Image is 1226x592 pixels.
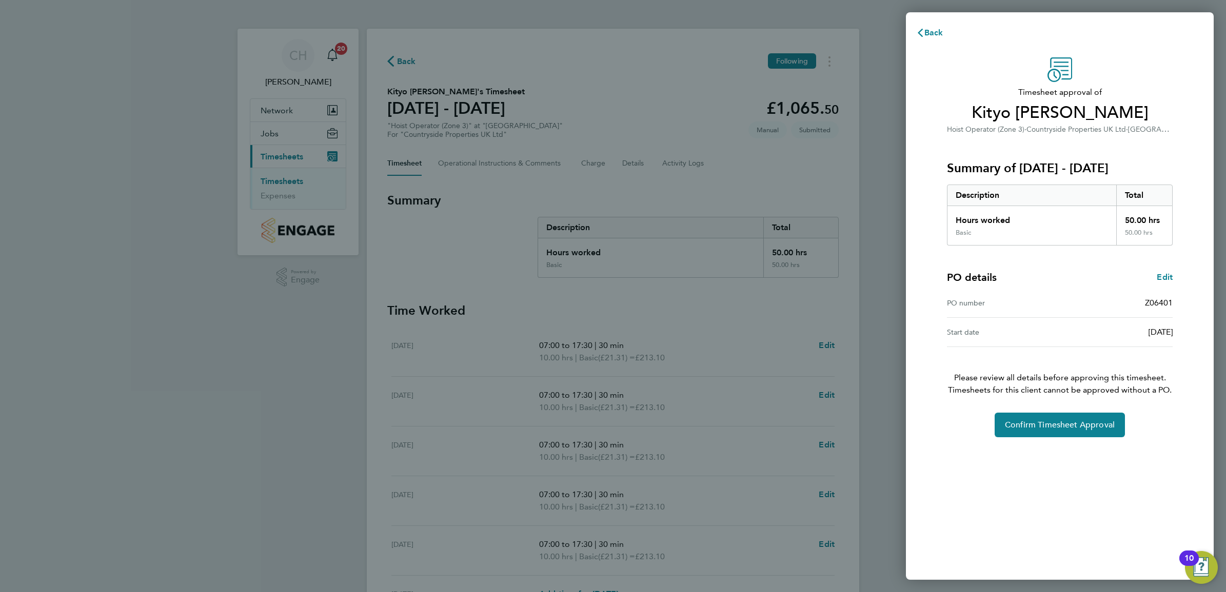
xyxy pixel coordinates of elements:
[1184,558,1194,571] div: 10
[924,28,943,37] span: Back
[1126,125,1128,134] span: ·
[906,23,954,43] button: Back
[1145,298,1173,308] span: Z06401
[947,86,1173,98] span: Timesheet approval of
[1026,125,1126,134] span: Countryside Properties UK Ltd
[1005,420,1115,430] span: Confirm Timesheet Approval
[947,103,1173,123] span: Kityo [PERSON_NAME]
[947,326,1060,338] div: Start date
[1116,185,1173,206] div: Total
[947,270,997,284] h4: PO details
[1060,326,1173,338] div: [DATE]
[947,125,1024,134] span: Hoist Operator (Zone 3)
[1024,125,1026,134] span: ·
[1157,272,1173,282] span: Edit
[1116,229,1173,245] div: 50.00 hrs
[1157,271,1173,283] a: Edit
[947,185,1116,206] div: Description
[947,297,1060,309] div: PO number
[947,185,1173,246] div: Summary of 18 - 24 Aug 2025
[1185,551,1218,584] button: Open Resource Center, 10 new notifications
[935,384,1185,396] span: Timesheets for this client cannot be approved without a PO.
[947,206,1116,229] div: Hours worked
[956,229,971,237] div: Basic
[947,160,1173,176] h3: Summary of [DATE] - [DATE]
[935,347,1185,396] p: Please review all details before approving this timesheet.
[1116,206,1173,229] div: 50.00 hrs
[1128,124,1201,134] span: [GEOGRAPHIC_DATA]
[995,413,1125,437] button: Confirm Timesheet Approval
